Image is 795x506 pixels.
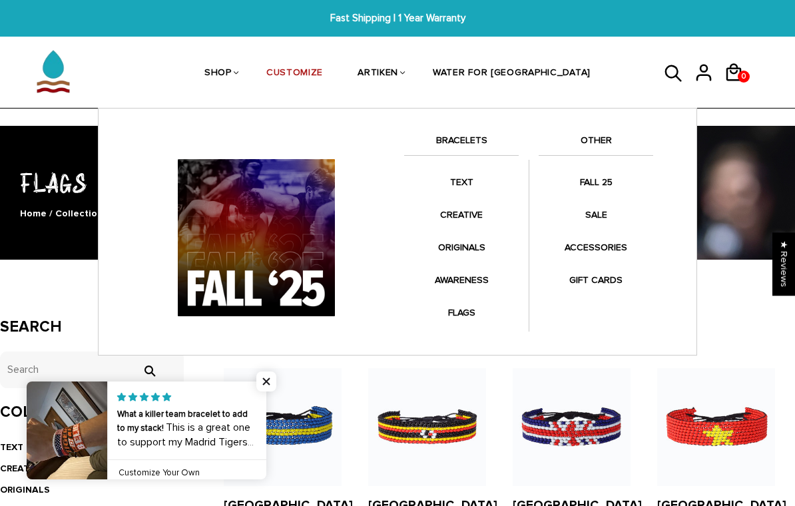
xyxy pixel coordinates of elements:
[433,39,591,109] a: WATER FOR [GEOGRAPHIC_DATA]
[20,208,47,219] a: Home
[266,39,323,109] a: CUSTOMIZE
[738,67,749,86] span: 0
[404,300,519,326] a: FLAGS
[358,39,398,109] a: ARTIKEN
[539,132,653,155] a: OTHER
[539,267,653,293] a: GIFT CARDS
[256,372,276,391] span: Close popup widget
[724,87,754,89] a: 0
[55,208,107,219] a: Collections
[404,169,519,195] a: TEXT
[539,202,653,228] a: SALE
[539,234,653,260] a: ACCESSORIES
[404,267,519,293] a: AWARENESS
[404,202,519,228] a: CREATIVE
[246,11,549,26] span: Fast Shipping | 1 Year Warranty
[404,234,519,260] a: ORIGINALS
[49,208,53,219] span: /
[539,169,653,195] a: FALL 25
[204,39,232,109] a: SHOP
[772,232,795,296] div: Click to open Judge.me floating reviews tab
[136,365,162,377] input: Search
[404,132,519,155] a: BRACELETS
